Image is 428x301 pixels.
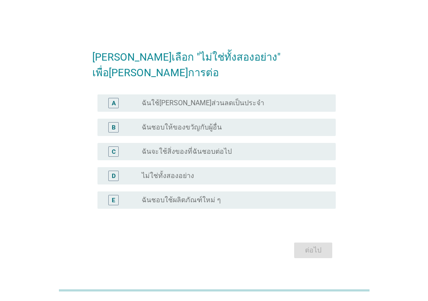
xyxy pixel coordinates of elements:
label: ฉันชอบให้ของขวัญกับผู้อื่น [142,123,222,132]
div: E [112,195,115,204]
h2: [PERSON_NAME]เลือก "ไม่ใช่ทั้งสองอย่าง" เพื่อ[PERSON_NAME]การต่อ [92,41,336,81]
label: ฉันจะใช้สิ่งของที่ฉันชอบต่อไป [142,147,232,156]
div: B [112,123,116,132]
div: C [112,147,116,156]
label: ไม่ใช่ทั้งสองอย่าง [142,172,194,180]
div: A [112,98,116,107]
div: D [112,171,116,180]
label: ฉันชอบใช้ผลิตภัณฑ์ใหม่ ๆ [142,196,221,204]
label: ฉันใช้[PERSON_NAME]ส่วนลดเป็นประจำ [142,99,264,107]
